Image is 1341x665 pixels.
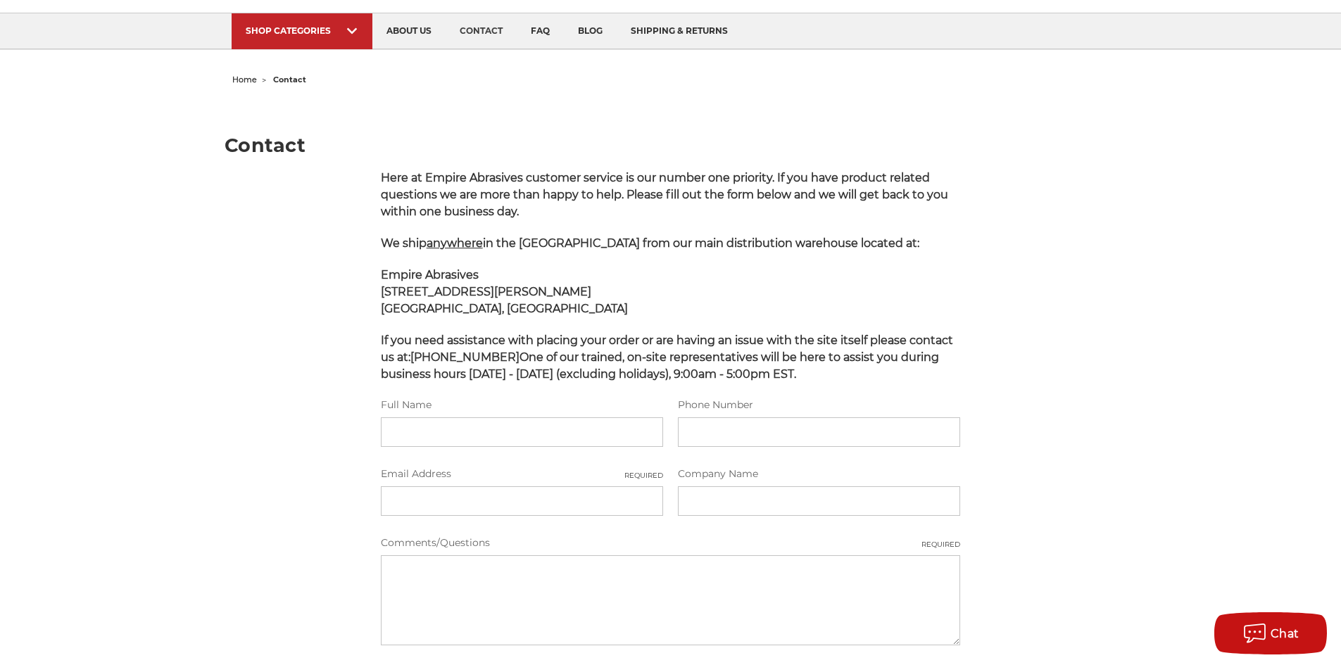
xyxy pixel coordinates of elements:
span: If you need assistance with placing your order or are having an issue with the site itself please... [381,334,953,381]
span: Empire Abrasives [381,268,479,281]
a: about us [372,13,446,49]
strong: [PHONE_NUMBER] [410,350,520,364]
span: Here at Empire Abrasives customer service is our number one priority. If you have product related... [381,171,948,218]
label: Comments/Questions [381,536,961,550]
label: Full Name [381,398,663,412]
div: SHOP CATEGORIES [246,25,358,36]
span: Chat [1271,627,1299,640]
h1: Contact [225,136,1116,155]
span: anywhere [427,236,483,250]
label: Email Address [381,467,663,481]
label: Company Name [678,467,960,481]
button: Chat [1214,612,1327,654]
a: shipping & returns [617,13,742,49]
a: faq [517,13,564,49]
strong: [STREET_ADDRESS][PERSON_NAME] [GEOGRAPHIC_DATA], [GEOGRAPHIC_DATA] [381,285,628,315]
span: contact [273,75,306,84]
span: We ship in the [GEOGRAPHIC_DATA] from our main distribution warehouse located at: [381,236,919,250]
a: home [232,75,257,84]
a: blog [564,13,617,49]
a: contact [446,13,517,49]
label: Phone Number [678,398,960,412]
small: Required [624,470,663,481]
small: Required [921,539,960,550]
